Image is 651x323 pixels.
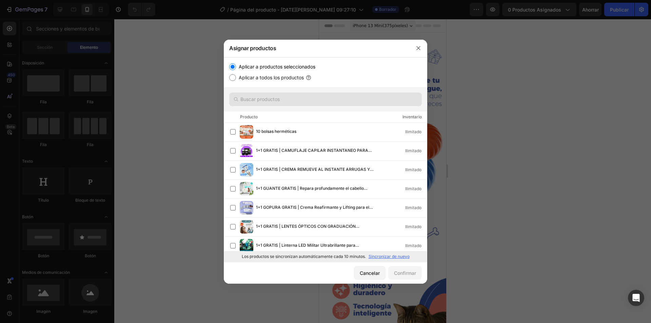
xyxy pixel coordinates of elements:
[240,163,253,177] img: imagen del producto
[256,167,374,179] font: 1+1 GRATIS | CREMA REMUEVE AL INSTANTE ARRUGAS Y [MEDICAL_DATA] - ÉCLAT™
[239,75,304,80] font: Aplicar a todos los productos
[256,205,373,217] font: 1+1 GOPURA GRATIS | Crema Reafirmante y Lifting para el Cuello
[240,125,253,139] img: imagen del producto
[360,270,380,276] font: Cancelar
[240,201,253,215] img: imagen del producto
[240,220,253,234] img: imagen del producto
[405,243,421,248] font: Ilimitado
[73,4,89,9] font: píxeles)
[242,254,366,259] font: Los productos se sincronizan automáticamente cada 10 minutos.
[21,187,106,202] button: COMPRAR AHORA
[256,186,368,198] font: 1+1 GUANTE GRATIS | Repara profundamente el cabello dañado y restaura su brillo.
[240,182,253,196] img: imagen del producto
[388,266,422,280] button: Confirmar
[239,64,315,69] font: Aplicar a productos seleccionados
[405,148,421,153] font: Ilimitado
[405,205,421,210] font: Ilimitado
[405,167,421,172] font: Ilimitado
[240,114,258,119] font: Producto
[256,243,359,255] font: 1+1 GRATIS | Linterna LED Militar Ultrabrillante para emergencias - TITANFORCE™
[229,45,276,52] font: Asignar productos
[34,4,64,9] font: iPhone 13 Mini
[402,114,422,119] font: Inventario
[65,4,73,9] font: 375
[256,224,359,236] font: 1+1 GRATIS | LENTES ÓPTICOS CON GRADUACIÓN INTELIGENTE - ONEPOWER
[229,93,422,106] input: Buscar productos
[405,186,421,191] font: Ilimitado
[256,148,372,160] font: 1+1 GRATIS | CAMUFLAJE CAPILAR INSTANTANEO PARA CABELLO NEGRO - TAPIT®
[354,266,386,280] button: Cancelar
[405,224,421,229] font: Ilimitado
[25,191,87,198] font: COMPRAR AHORA
[64,4,65,9] font: (
[240,239,253,253] img: imagen del producto
[240,144,253,158] img: imagen del producto
[628,290,644,306] div: Abrir Intercom Messenger
[405,129,421,134] font: Ilimitado
[369,254,410,259] font: Sincronizar de nuevo
[394,270,416,276] font: Confirmar
[256,129,296,134] font: 10 bolsas herméticas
